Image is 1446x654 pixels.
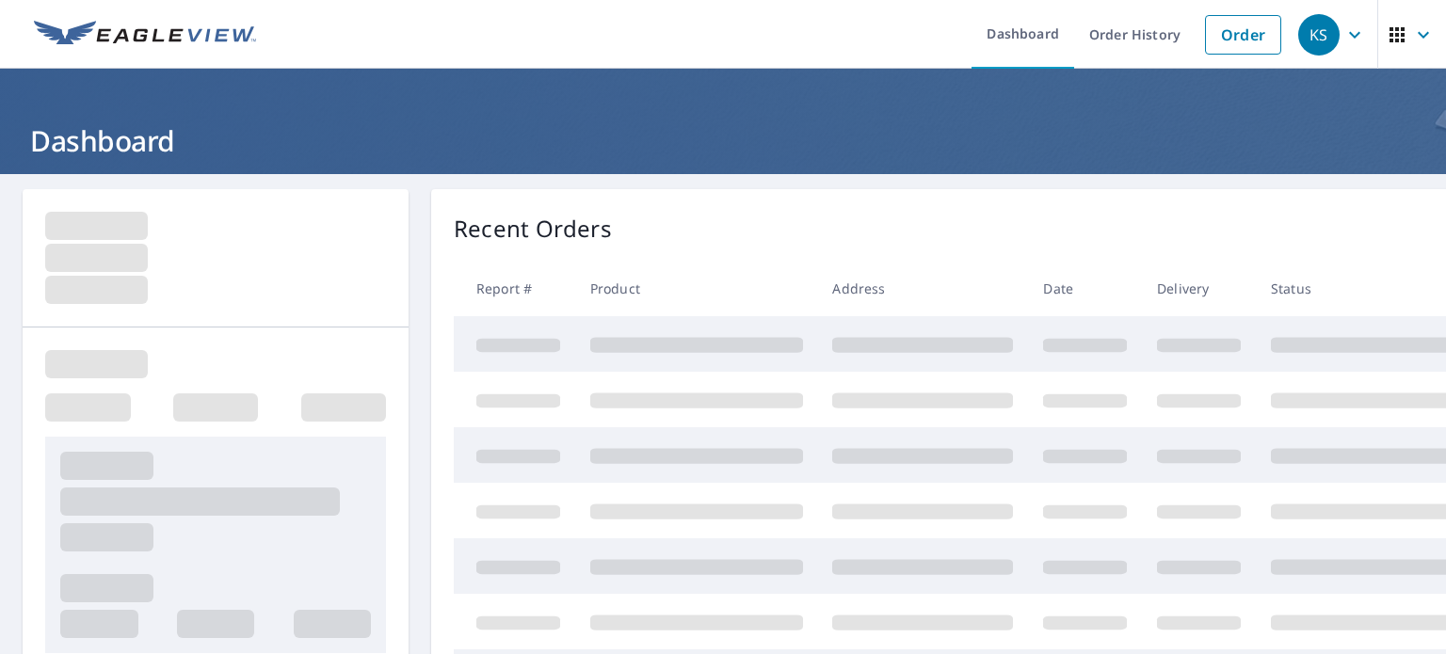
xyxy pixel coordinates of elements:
[1205,15,1281,55] a: Order
[1298,14,1340,56] div: KS
[1142,261,1256,316] th: Delivery
[454,212,612,246] p: Recent Orders
[454,261,575,316] th: Report #
[34,21,256,49] img: EV Logo
[1028,261,1142,316] th: Date
[23,121,1423,160] h1: Dashboard
[575,261,818,316] th: Product
[817,261,1028,316] th: Address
